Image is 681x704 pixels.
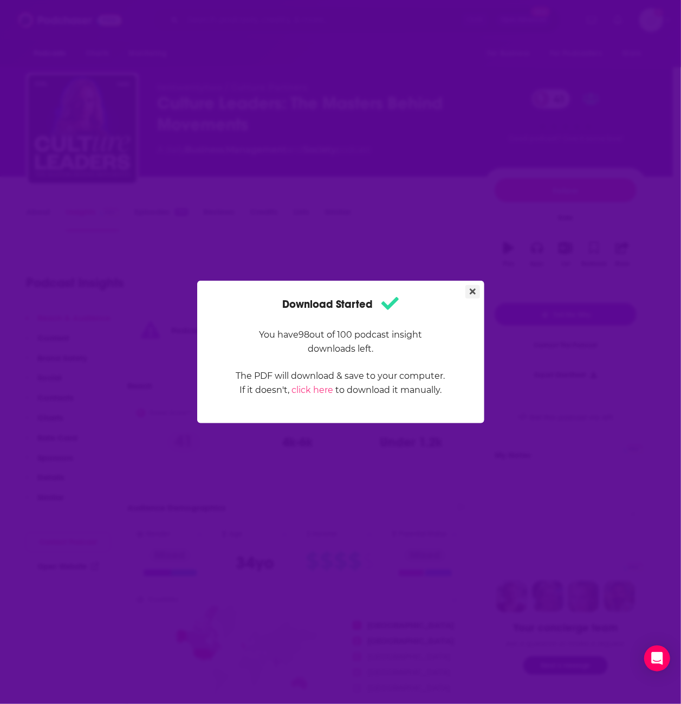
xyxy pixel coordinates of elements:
[282,294,399,315] h1: Download Started
[465,285,480,299] button: Close
[236,328,446,356] p: You have 98 out of 100 podcast insight downloads left.
[644,645,670,671] div: Open Intercom Messenger
[236,369,446,397] p: The PDF will download & save to your computer. If it doesn't, to download it manually.
[291,385,333,395] a: click here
